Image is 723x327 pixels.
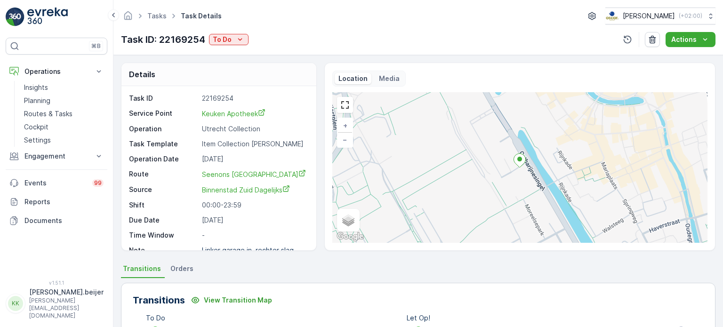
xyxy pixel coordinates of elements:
[121,32,205,47] p: Task ID: 22169254
[6,174,107,192] a: Events99
[202,154,306,164] p: [DATE]
[129,185,198,195] p: Source
[338,119,352,133] a: Zoom In
[666,32,715,47] button: Actions
[605,8,715,24] button: [PERSON_NAME](+02:00)
[129,246,198,255] p: Note
[20,120,107,134] a: Cockpit
[129,109,198,119] p: Service Point
[24,152,88,161] p: Engagement
[202,215,306,225] p: [DATE]
[185,293,278,308] button: View Transition Map
[24,216,104,225] p: Documents
[202,231,306,240] p: -
[129,231,198,240] p: Time Window
[202,124,306,134] p: Utrecht Collection
[129,94,198,103] p: Task ID
[129,69,155,80] p: Details
[129,124,198,134] p: Operation
[6,8,24,26] img: logo
[623,11,675,21] p: [PERSON_NAME]
[29,287,104,297] p: [PERSON_NAME].beijer
[24,136,51,145] p: Settings
[6,211,107,230] a: Documents
[679,12,702,20] p: ( +02:00 )
[6,287,107,319] button: KK[PERSON_NAME].beijer[PERSON_NAME][EMAIL_ADDRESS][DOMAIN_NAME]
[343,121,347,129] span: +
[213,35,232,44] p: To Do
[204,295,272,305] p: View Transition Map
[123,264,161,273] span: Transitions
[335,231,366,243] a: Open this area in Google Maps (opens a new window)
[29,297,104,319] p: [PERSON_NAME][EMAIL_ADDRESS][DOMAIN_NAME]
[338,74,368,83] p: Location
[20,81,107,94] a: Insights
[338,210,359,231] a: Layers
[24,96,50,105] p: Planning
[20,107,107,120] a: Routes & Tasks
[24,197,104,207] p: Reports
[129,215,198,225] p: Due Date
[202,109,306,119] a: Keuken Apotheek
[129,139,198,149] p: Task Template
[202,246,299,254] p: Linker garage in, rechter slag...
[27,8,68,26] img: logo_light-DOdMpM7g.png
[202,94,306,103] p: 22169254
[20,94,107,107] a: Planning
[338,133,352,147] a: Zoom Out
[170,264,193,273] span: Orders
[335,231,366,243] img: Google
[24,67,88,76] p: Operations
[123,14,133,22] a: Homepage
[379,74,400,83] p: Media
[202,185,306,195] a: Binnenstad Zuid Dagelijks
[407,313,430,323] p: Let Op!
[24,109,72,119] p: Routes & Tasks
[202,200,306,210] p: 00:00-23:59
[202,186,290,194] span: Binnenstad Zuid Dagelijks
[147,12,167,20] a: Tasks
[343,136,347,144] span: −
[24,83,48,92] p: Insights
[8,296,23,311] div: KK
[24,178,87,188] p: Events
[209,34,249,45] button: To Do
[179,11,224,21] span: Task Details
[129,200,198,210] p: Shift
[202,169,306,179] a: Seenons Utrecht
[129,169,198,179] p: Route
[202,139,306,149] p: Item Collection [PERSON_NAME]
[24,122,48,132] p: Cockpit
[133,293,185,307] p: Transitions
[338,98,352,112] a: View Fullscreen
[202,110,265,118] span: Keuken Apotheek
[6,280,107,286] span: v 1.51.1
[6,192,107,211] a: Reports
[671,35,697,44] p: Actions
[129,154,198,164] p: Operation Date
[20,134,107,147] a: Settings
[6,147,107,166] button: Engagement
[91,42,101,50] p: ⌘B
[94,179,102,187] p: 99
[6,62,107,81] button: Operations
[202,170,306,178] span: Seenons [GEOGRAPHIC_DATA]
[146,313,165,323] p: To Do
[605,11,619,21] img: basis-logo_rgb2x.png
